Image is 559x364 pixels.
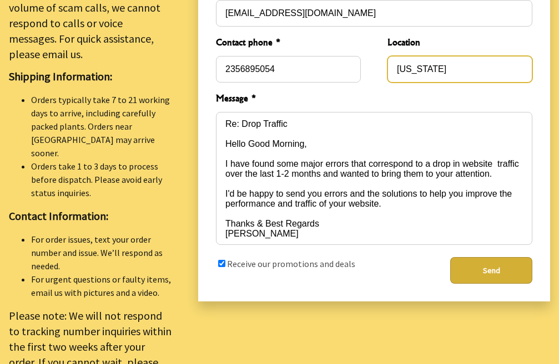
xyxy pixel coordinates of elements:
[9,209,108,223] strong: Contact Information:
[216,56,361,83] input: Contact phone *
[31,160,172,199] li: Orders take 1 to 3 days to process before dispatch. Please avoid early status inquiries.
[450,257,532,284] button: Send
[387,56,532,83] input: Location
[216,112,532,245] textarea: Message *
[31,233,172,273] li: For order issues, text your order number and issue. We’ll respond as needed.
[216,91,532,107] span: Message *
[9,69,112,83] strong: Shipping Information:
[387,35,532,52] span: Location
[31,273,172,299] li: For urgent questions or faulty items, email us with pictures and a video.
[31,93,172,160] li: Orders typically take 7 to 21 working days to arrive, including carefully packed plants. Orders n...
[227,258,355,269] label: Receive our promotions and deals
[216,35,361,52] span: Contact phone *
